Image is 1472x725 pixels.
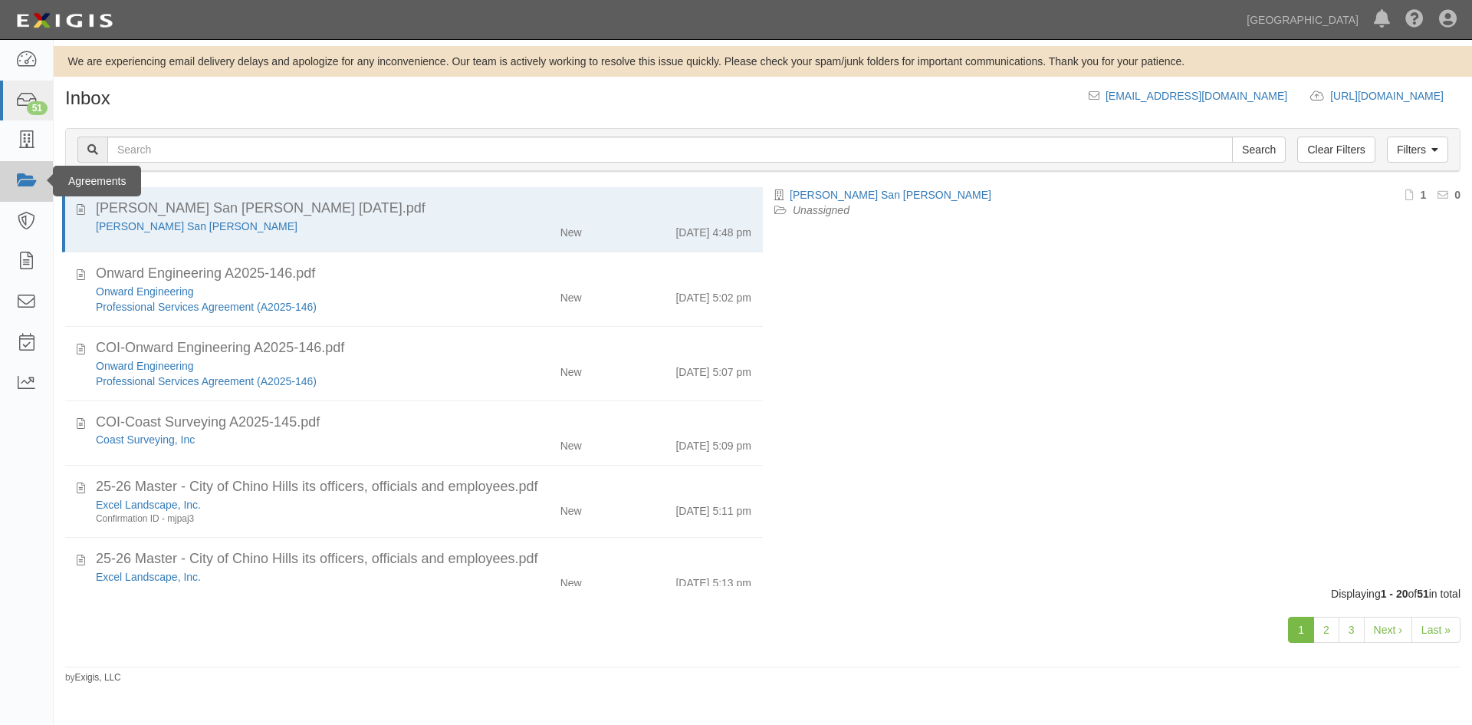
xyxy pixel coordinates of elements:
div: New [560,284,582,305]
a: Exigis, LLC [75,672,121,683]
a: Professional Services Agreement (A2025-146) [96,375,317,387]
div: Clyde San Juan 1.27.26.pdf [96,199,751,219]
div: New [560,358,582,380]
input: Search [1232,137,1286,163]
div: Displaying of in total [54,586,1472,601]
div: Onward Engineering [96,358,468,374]
div: Professional Services Agreement (A2025-146) [96,299,468,315]
a: Clear Filters [1297,137,1375,163]
a: Excel Landscape, Inc. [96,499,201,511]
a: Excel Landscape, Inc. [96,571,201,583]
b: 1 - 20 [1381,588,1408,600]
div: Onward Engineering A2025-146.pdf [96,264,751,284]
div: 25-26 Master - City of Chino Hills its officers, officials and employees.pdf [96,477,751,497]
div: [DATE] 5:09 pm [675,432,751,453]
div: New [560,497,582,519]
div: New [560,219,582,240]
div: Excel Landscape, Inc. [96,497,468,512]
div: New [560,569,582,591]
div: Onward Engineering [96,284,468,299]
b: 51 [1417,588,1429,600]
div: Clyde San Juan [96,219,468,234]
a: [PERSON_NAME] San [PERSON_NAME] [96,220,297,232]
a: Onward Engineering [96,360,194,372]
input: Search [107,137,1233,163]
b: 1 [1420,189,1426,201]
div: 51 [27,101,48,115]
div: Professional Services Agreement (A2025-146) [96,374,468,389]
div: Confirmation ID - mjpaj3 [96,512,468,526]
h1: Inbox [65,88,110,108]
a: Coast Surveying, Inc [96,433,195,446]
a: Professional Services Agreement (A2025-146) [96,301,317,313]
div: 25-26 Master - City of Chino Hills its officers, officials and employees.pdf [96,549,751,569]
i: Help Center - Complianz [1405,11,1424,29]
div: COI-Onward Engineering A2025-146.pdf [96,338,751,358]
div: Maintenance (A2022-266) [96,585,468,600]
b: 0 [1454,189,1460,201]
a: Unassigned [793,204,849,216]
div: Agreements [53,166,141,196]
div: New [560,432,582,453]
a: Filters [1387,137,1448,163]
div: [DATE] 4:48 pm [675,219,751,240]
a: Onward Engineering [96,285,194,298]
a: [EMAIL_ADDRESS][DOMAIN_NAME] [1106,90,1287,102]
div: Excel Landscape, Inc. [96,569,468,585]
a: [PERSON_NAME] San [PERSON_NAME] [790,189,991,201]
div: Coast Surveying, Inc [96,432,468,447]
div: [DATE] 5:02 pm [675,284,751,305]
small: by [65,671,121,684]
a: Next › [1364,617,1412,643]
div: We are experiencing email delivery delays and apologize for any inconvenience. Our team is active... [54,54,1472,69]
a: [URL][DOMAIN_NAME] [1330,90,1460,102]
div: [DATE] 5:07 pm [675,358,751,380]
a: 3 [1339,617,1365,643]
div: COI-Coast Surveying A2025-145.pdf [96,413,751,433]
a: 1 [1288,617,1314,643]
a: 2 [1313,617,1339,643]
a: Last » [1411,617,1460,643]
img: logo-5460c22ac91f19d4615b14bd174203de0afe785f0fc80cf4dbbc73dc1793850b.png [11,7,117,35]
div: [DATE] 5:11 pm [675,497,751,519]
div: [DATE] 5:13 pm [675,569,751,591]
a: [GEOGRAPHIC_DATA] [1239,5,1366,35]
